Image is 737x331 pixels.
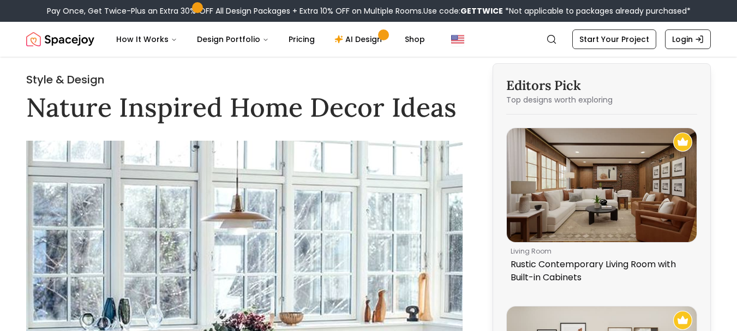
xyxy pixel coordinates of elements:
[188,28,278,50] button: Design Portfolio
[326,28,394,50] a: AI Design
[26,28,94,50] a: Spacejoy
[507,128,697,242] img: Rustic Contemporary Living Room with Built-in Cabinets
[26,22,711,57] nav: Global
[26,72,464,87] h2: Style & Design
[396,28,434,50] a: Shop
[26,28,94,50] img: Spacejoy Logo
[506,128,697,288] a: Rustic Contemporary Living Room with Built-in CabinetsRecommended Spacejoy Design - Rustic Contem...
[460,5,503,16] b: GETTWICE
[503,5,691,16] span: *Not applicable to packages already purchased*
[423,5,503,16] span: Use code:
[506,77,697,94] h3: Editors Pick
[511,258,688,284] p: Rustic Contemporary Living Room with Built-in Cabinets
[26,92,464,123] h1: Nature Inspired Home Decor Ideas
[451,33,464,46] img: United States
[511,247,688,256] p: living room
[47,5,691,16] div: Pay Once, Get Twice-Plus an Extra 30% OFF All Design Packages + Extra 10% OFF on Multiple Rooms.
[673,311,692,330] img: Recommended Spacejoy Design - Modern Entryway With Gallery Wall & An Accent Mirror
[506,94,697,105] p: Top designs worth exploring
[673,133,692,152] img: Recommended Spacejoy Design - Rustic Contemporary Living Room with Built-in Cabinets
[665,29,711,49] a: Login
[572,29,656,49] a: Start Your Project
[107,28,186,50] button: How It Works
[107,28,434,50] nav: Main
[280,28,323,50] a: Pricing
